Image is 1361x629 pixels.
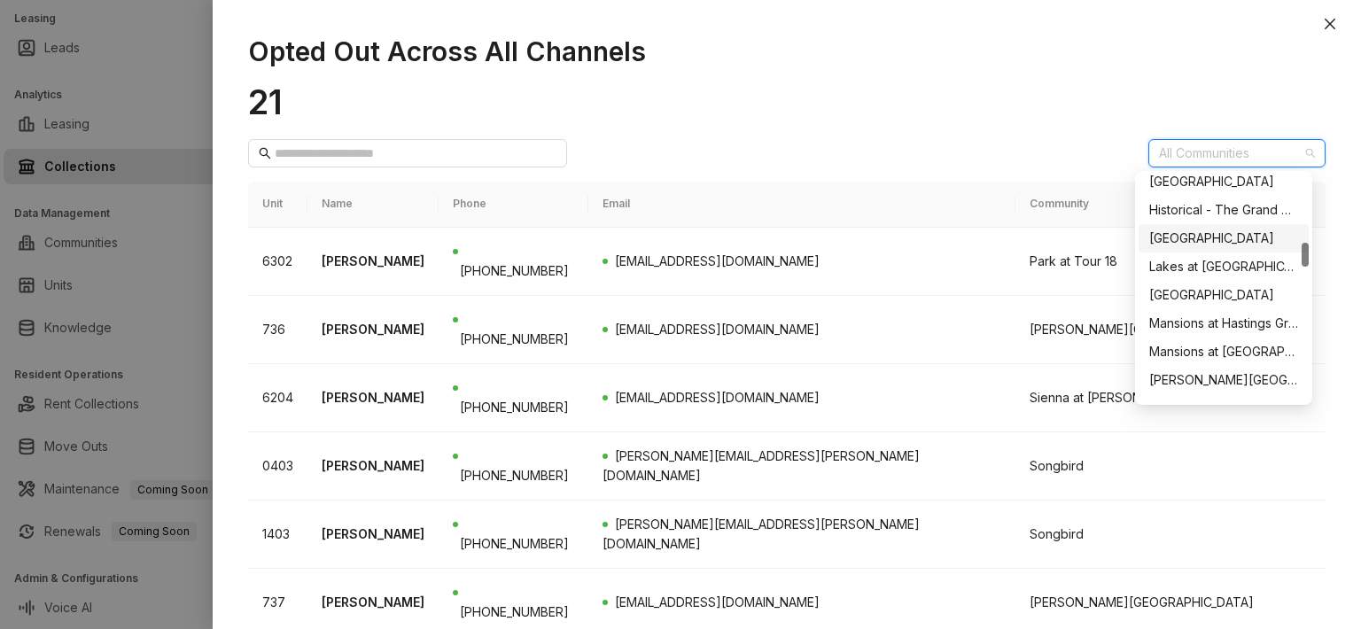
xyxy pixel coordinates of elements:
[1149,314,1298,333] div: Mansions at Hastings Green Family
[1030,456,1311,476] div: Songbird
[615,322,820,337] span: [EMAIL_ADDRESS][DOMAIN_NAME]
[259,147,271,159] span: search
[322,593,424,612] p: [PERSON_NAME]
[1149,285,1298,305] div: [GEOGRAPHIC_DATA]
[248,228,307,296] td: 6302
[615,594,820,610] span: [EMAIL_ADDRESS][DOMAIN_NAME]
[603,448,920,483] span: [PERSON_NAME][EMAIL_ADDRESS][PERSON_NAME][DOMAIN_NAME]
[1139,281,1309,309] div: Madison Park
[1149,200,1298,220] div: Historical - The Grand Reserve at [GEOGRAPHIC_DATA] - HISTORICAL 2
[1030,252,1311,271] div: Park at Tour 18
[1030,320,1311,339] div: [PERSON_NAME][GEOGRAPHIC_DATA]
[1015,182,1326,228] th: Community
[588,182,1015,228] th: Email
[248,35,1326,67] h1: Opted Out Across All Channels
[1030,593,1311,612] div: [PERSON_NAME][GEOGRAPHIC_DATA]
[248,501,307,569] td: 1403
[1149,229,1298,248] div: [GEOGRAPHIC_DATA]
[1319,13,1341,35] button: Close
[307,182,439,228] th: Name
[1139,394,1309,423] div: Mirador
[1139,309,1309,338] div: Mansions at Hastings Green Family
[248,182,307,228] th: Unit
[615,253,820,268] span: [EMAIL_ADDRESS][DOMAIN_NAME]
[322,456,424,476] p: [PERSON_NAME]
[248,432,307,501] td: 0403
[248,82,1326,122] h1: 21
[322,252,424,271] p: [PERSON_NAME]
[1149,399,1298,418] div: Mirador
[1149,172,1298,191] div: [GEOGRAPHIC_DATA]
[1030,524,1311,544] div: Songbird
[1030,388,1311,408] div: Sienna at [PERSON_NAME][GEOGRAPHIC_DATA]
[1139,196,1309,224] div: Historical - The Grand Reserve at Spring Hill - HISTORICAL 2
[248,296,307,364] td: 736
[1139,167,1309,196] div: Hilltop Oaks
[460,400,569,415] span: [PHONE_NUMBER]
[460,263,569,278] span: [PHONE_NUMBER]
[1139,252,1309,281] div: Lakes at Madera
[1149,342,1298,361] div: Mansions at [GEOGRAPHIC_DATA]
[615,390,820,405] span: [EMAIL_ADDRESS][DOMAIN_NAME]
[1139,224,1309,252] div: La Playa Apartments
[1139,366,1309,394] div: Mason Park
[603,516,920,551] span: [PERSON_NAME][EMAIL_ADDRESS][PERSON_NAME][DOMAIN_NAME]
[322,320,424,339] p: [PERSON_NAME]
[1323,17,1337,31] span: close
[460,331,569,346] span: [PHONE_NUMBER]
[439,182,588,228] th: Phone
[1139,338,1309,366] div: Mansions at Hastings Green Senior
[460,536,569,551] span: [PHONE_NUMBER]
[460,604,569,619] span: [PHONE_NUMBER]
[322,388,424,408] p: [PERSON_NAME]
[248,364,307,432] td: 6204
[460,468,569,483] span: [PHONE_NUMBER]
[1149,370,1298,390] div: [PERSON_NAME][GEOGRAPHIC_DATA]
[1149,257,1298,276] div: Lakes at [GEOGRAPHIC_DATA]
[322,524,424,544] p: [PERSON_NAME]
